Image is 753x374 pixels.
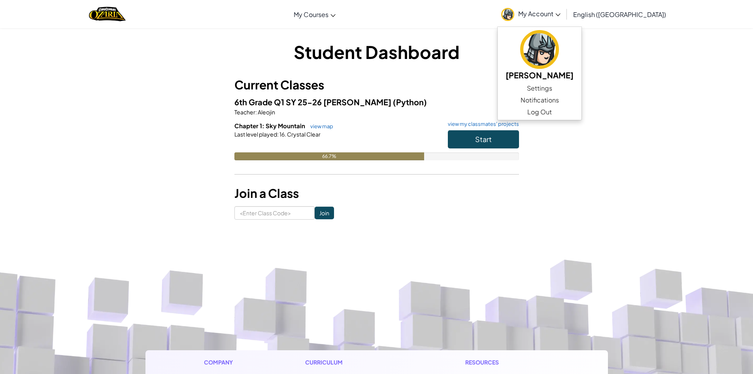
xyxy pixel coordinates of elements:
[255,108,257,116] span: :
[204,358,241,366] h1: Company
[306,123,333,129] a: view map
[286,131,321,138] span: Crystal Clear
[234,206,315,220] input: <Enter Class Code>
[498,82,581,94] a: Settings
[294,10,328,19] span: My Courses
[498,94,581,106] a: Notifications
[305,358,401,366] h1: Curriculum
[521,95,559,105] span: Notifications
[573,10,666,19] span: English ([GEOGRAPHIC_DATA])
[234,97,393,107] span: 6th Grade Q1 SY 25-26 [PERSON_NAME]
[234,152,424,160] div: 66.7%
[234,184,519,202] h3: Join a Class
[315,207,334,219] input: Join
[465,358,549,366] h1: Resources
[234,108,255,116] span: Teacher
[89,6,126,22] img: Home
[277,131,279,138] span: :
[501,8,514,21] img: avatar
[444,122,519,127] a: view my classmates' projects
[569,4,670,25] a: English ([GEOGRAPHIC_DATA])
[234,40,519,64] h1: Student Dashboard
[518,9,561,18] span: My Account
[475,135,492,144] span: Start
[497,2,564,27] a: My Account
[498,106,581,118] a: Log Out
[498,29,581,82] a: [PERSON_NAME]
[290,4,340,25] a: My Courses
[393,97,427,107] span: (Python)
[257,108,275,116] span: Aleojin
[520,30,559,69] img: avatar
[506,69,574,81] h5: [PERSON_NAME]
[234,122,306,129] span: Chapter 1: Sky Mountain
[234,76,519,94] h3: Current Classes
[234,131,277,138] span: Last level played
[279,131,286,138] span: 16.
[448,130,519,148] button: Start
[89,6,126,22] a: Ozaria by CodeCombat logo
